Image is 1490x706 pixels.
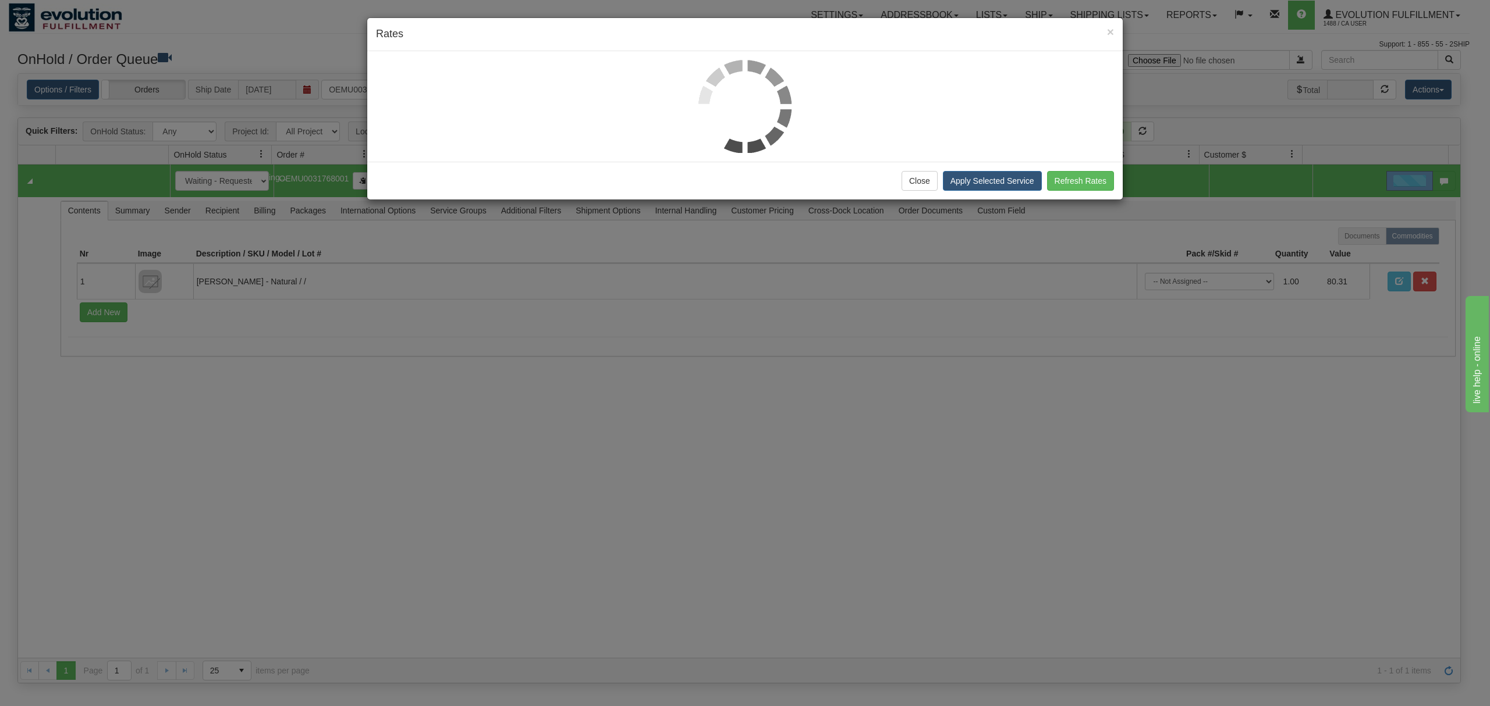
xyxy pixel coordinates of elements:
img: loader.gif [698,60,792,153]
span: × [1107,25,1114,38]
button: Refresh Rates [1047,171,1114,191]
div: live help - online [9,7,108,21]
button: Apply Selected Service [943,171,1042,191]
button: Close [902,171,938,191]
h4: Rates [376,27,1114,42]
button: Close [1107,26,1114,38]
iframe: chat widget [1463,294,1489,412]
